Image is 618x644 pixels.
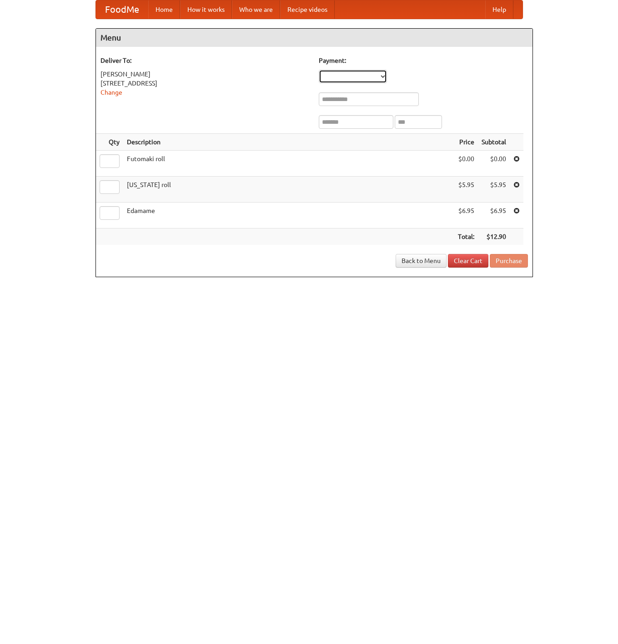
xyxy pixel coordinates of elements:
th: Qty [96,134,123,151]
td: $6.95 [454,203,478,228]
h5: Deliver To: [100,56,310,65]
a: Recipe videos [280,0,335,19]
th: Price [454,134,478,151]
a: Help [485,0,513,19]
td: Edamame [123,203,454,228]
td: $5.95 [454,177,478,203]
a: Back to Menu [396,254,447,268]
td: Futomaki roll [123,151,454,177]
td: $5.95 [478,177,510,203]
td: [US_STATE] roll [123,177,454,203]
a: How it works [180,0,232,19]
h4: Menu [96,29,533,47]
td: $6.95 [478,203,510,228]
th: Subtotal [478,134,510,151]
h5: Payment: [319,56,528,65]
a: Who we are [232,0,280,19]
a: Clear Cart [448,254,488,268]
button: Purchase [490,254,528,268]
td: $0.00 [478,151,510,177]
a: Change [100,89,122,96]
th: $12.90 [478,228,510,245]
a: FoodMe [96,0,148,19]
div: [PERSON_NAME] [100,70,310,79]
th: Description [123,134,454,151]
div: [STREET_ADDRESS] [100,79,310,88]
td: $0.00 [454,151,478,177]
a: Home [148,0,180,19]
th: Total: [454,228,478,245]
